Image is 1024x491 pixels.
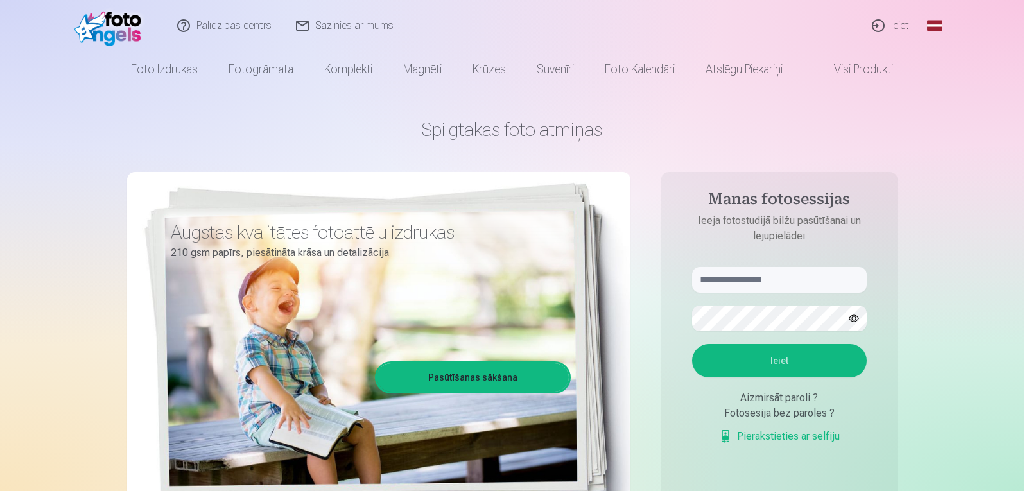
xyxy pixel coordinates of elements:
h1: Spilgtākās foto atmiņas [127,118,898,141]
a: Foto kalendāri [589,51,690,87]
p: 210 gsm papīrs, piesātināta krāsa un detalizācija [171,244,561,262]
p: Ieeja fotostudijā bilžu pasūtīšanai un lejupielādei [679,213,880,244]
div: Aizmirsāt paroli ? [692,390,867,406]
button: Ieiet [692,344,867,377]
a: Magnēti [388,51,457,87]
a: Visi produkti [798,51,908,87]
a: Foto izdrukas [116,51,213,87]
img: /fa1 [74,5,148,46]
h3: Augstas kvalitātes fotoattēlu izdrukas [171,221,561,244]
h4: Manas fotosessijas [679,190,880,213]
a: Krūzes [457,51,521,87]
a: Komplekti [309,51,388,87]
a: Fotogrāmata [213,51,309,87]
a: Pierakstieties ar selfiju [719,429,840,444]
div: Fotosesija bez paroles ? [692,406,867,421]
a: Atslēgu piekariņi [690,51,798,87]
a: Suvenīri [521,51,589,87]
a: Pasūtīšanas sākšana [377,363,569,392]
